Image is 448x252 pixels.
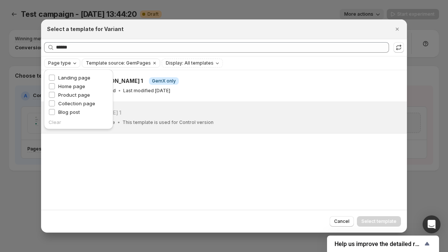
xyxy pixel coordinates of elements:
[82,59,151,67] button: Template source: GemPages
[166,60,214,66] span: Display: All templates
[58,109,80,115] span: Blog post
[47,25,124,33] h2: Select a template for Variant
[162,59,223,67] button: Display: All templates
[330,216,354,227] button: Cancel
[58,92,90,98] span: Product page
[152,78,176,84] span: GemX only
[58,83,85,89] span: Home page
[335,240,423,248] span: Help us improve the detailed report for A/B campaigns
[151,59,158,67] button: Clear
[122,119,214,125] p: This template is used for Control version
[48,60,71,66] span: Page type
[335,239,432,248] button: Show survey - Help us improve the detailed report for A/B campaigns
[123,88,170,94] p: Last modified [DATE]
[392,24,402,34] button: Close
[44,59,80,67] button: Page type
[58,75,90,81] span: Landing page
[334,218,349,224] span: Cancel
[423,215,441,233] div: Open Intercom Messenger
[58,100,95,106] span: Collection page
[86,60,151,66] span: Template source: GemPages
